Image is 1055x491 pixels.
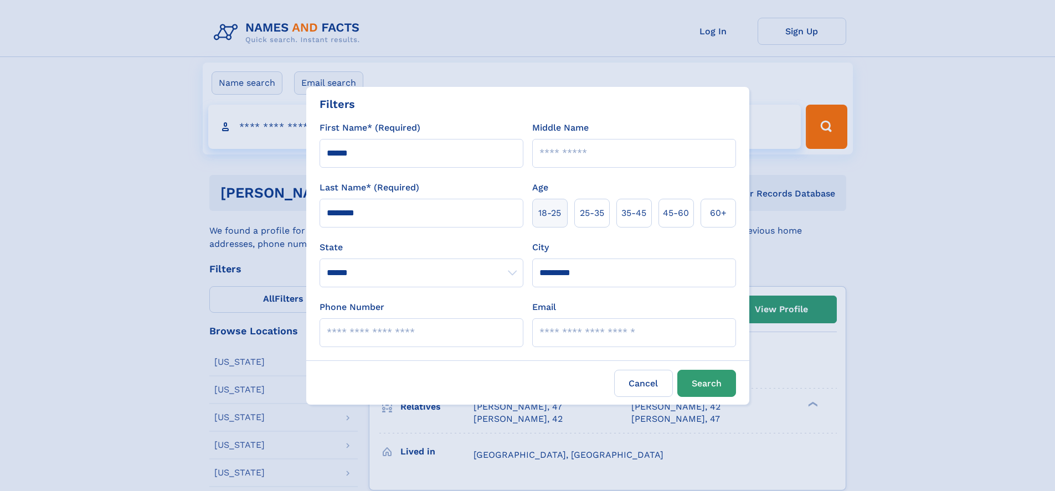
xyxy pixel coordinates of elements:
span: 45‑60 [663,206,689,220]
label: First Name* (Required) [320,121,420,135]
label: Phone Number [320,301,384,314]
label: Cancel [614,370,673,397]
label: Middle Name [532,121,589,135]
label: City [532,241,549,254]
label: State [320,241,523,254]
span: 35‑45 [621,206,646,220]
label: Last Name* (Required) [320,181,419,194]
span: 60+ [710,206,727,220]
span: 25‑35 [580,206,604,220]
div: Filters [320,96,355,112]
span: 18‑25 [538,206,561,220]
label: Age [532,181,548,194]
button: Search [677,370,736,397]
label: Email [532,301,556,314]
